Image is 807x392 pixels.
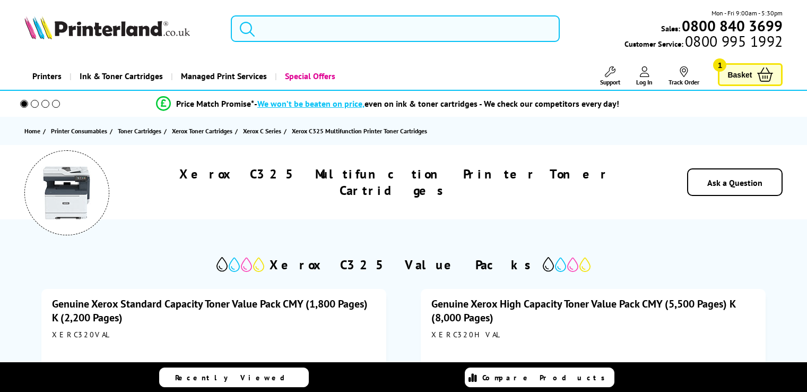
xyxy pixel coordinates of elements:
[51,125,110,137] a: Printer Consumables
[24,16,218,41] a: Printerland Logo
[257,98,365,109] span: We won’t be beaten on price,
[175,373,296,382] span: Recently Viewed
[52,297,368,325] a: Genuine Xerox Standard Capacity Toner Value Pack CMY (1,800 Pages) K (2,200 Pages)
[624,36,783,49] span: Customer Service:
[140,166,649,199] h1: Xerox C325 Multifunction Printer Toner Cartridges
[431,330,756,339] div: XERC320HVAL
[40,166,93,219] img: Xerox C325 Multifunction Printer Toner Cartridges
[118,125,164,137] a: Toner Cartridges
[275,63,343,90] a: Special Offers
[254,98,619,109] div: - even on ink & toner cartridges - We check our competitors every day!
[713,58,726,72] span: 1
[292,127,427,135] span: Xerox C325 Multifunction Printer Toner Cartridges
[172,125,235,137] a: Xerox Toner Cartridges
[482,373,611,382] span: Compare Products
[118,125,161,137] span: Toner Cartridges
[270,257,537,273] h2: Xerox C325 Value Packs
[24,63,70,90] a: Printers
[669,66,699,86] a: Track Order
[70,63,171,90] a: Ink & Toner Cartridges
[172,125,232,137] span: Xerox Toner Cartridges
[661,23,680,33] span: Sales:
[680,21,783,31] a: 0800 840 3699
[682,16,783,36] b: 0800 840 3699
[243,125,281,137] span: Xerox C Series
[24,125,43,137] a: Home
[431,297,735,325] a: Genuine Xerox High Capacity Toner Value Pack CMY (5,500 Pages) K (8,000 Pages)
[24,16,190,39] img: Printerland Logo
[5,95,770,113] li: modal_Promise
[159,368,309,387] a: Recently Viewed
[465,368,614,387] a: Compare Products
[51,125,107,137] span: Printer Consumables
[243,125,284,137] a: Xerox C Series
[52,330,376,339] div: XERC320VAL
[80,63,163,90] span: Ink & Toner Cartridges
[683,36,783,46] span: 0800 995 1992
[718,63,783,86] a: Basket 1
[600,78,620,86] span: Support
[176,98,254,109] span: Price Match Promise*
[727,67,752,82] span: Basket
[171,63,275,90] a: Managed Print Services
[711,8,783,18] span: Mon - Fri 9:00am - 5:30pm
[600,66,620,86] a: Support
[707,177,762,188] a: Ask a Question
[636,78,653,86] span: Log In
[636,66,653,86] a: Log In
